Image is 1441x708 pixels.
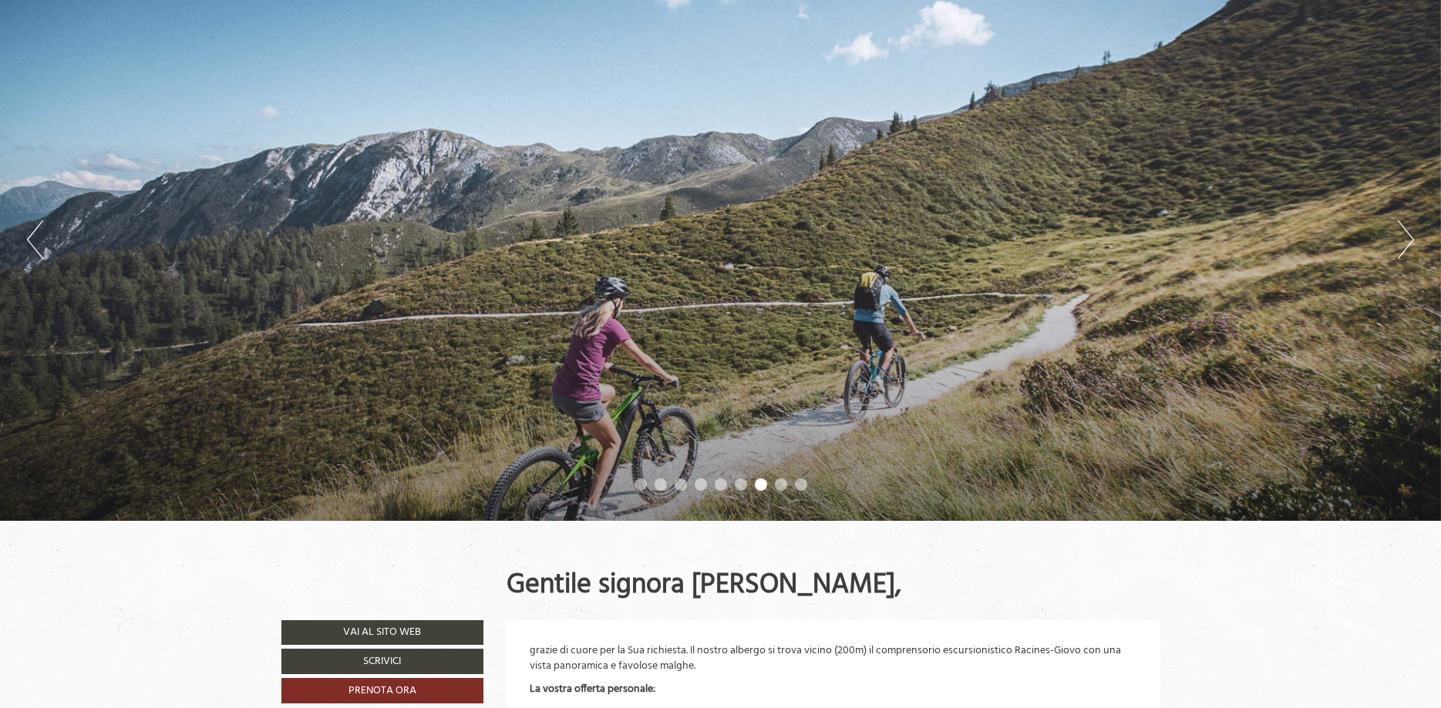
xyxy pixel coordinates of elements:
[27,220,43,259] button: Previous
[281,649,484,674] a: Scrivici
[281,678,484,703] a: Prenota ora
[530,643,1137,674] p: grazie di cuore per la Sua richiesta. Il nostro albergo si trova vicino (200m) il comprensorio es...
[1398,220,1414,259] button: Next
[281,620,484,645] a: Vai al sito web
[507,571,901,602] h1: Gentile signora [PERSON_NAME],
[530,680,655,698] strong: La vostra offerta personale:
